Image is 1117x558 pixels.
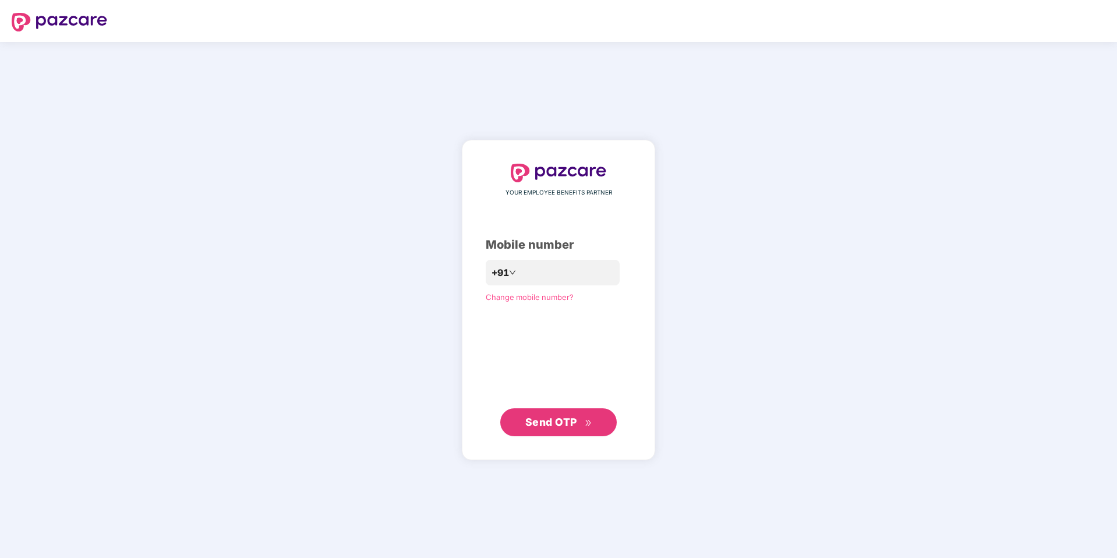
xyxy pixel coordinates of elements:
[492,266,509,280] span: +91
[12,13,107,31] img: logo
[500,408,617,436] button: Send OTPdouble-right
[486,292,574,302] a: Change mobile number?
[486,236,631,254] div: Mobile number
[585,419,592,427] span: double-right
[506,188,612,197] span: YOUR EMPLOYEE BENEFITS PARTNER
[511,164,606,182] img: logo
[509,269,516,276] span: down
[525,416,577,428] span: Send OTP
